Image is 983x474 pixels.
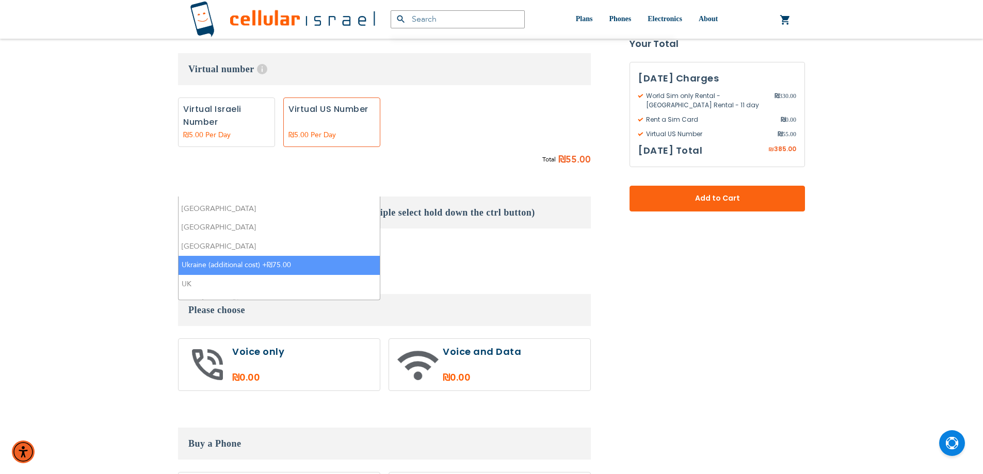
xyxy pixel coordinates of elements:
img: Cellular Israel Logo [190,1,375,38]
span: Rent a Sim Card [638,115,781,124]
span: Electronics [648,15,682,23]
span: ₪ [781,115,785,124]
h3: [DATE] Charges [638,71,796,86]
button: Add to Cart [630,186,805,211]
h3: [DATE] Total [638,143,702,158]
span: 55.00 [778,129,796,139]
span: About [699,15,718,23]
span: Add to Cart [664,193,771,204]
span: World Sim only Rental - [GEOGRAPHIC_DATA] Rental - 11 day [638,91,775,110]
span: Total [542,154,556,165]
span: Virtual US Number [638,129,778,139]
li: [GEOGRAPHIC_DATA] [179,237,380,256]
span: ₪ [558,152,566,168]
span: Phones [609,15,631,23]
li: United States +₪75.00 [179,293,380,313]
div: Accessibility Menu [12,440,35,463]
span: Buy a Phone [188,438,241,449]
span: 330.00 [775,91,796,110]
span: Help [257,64,267,74]
h3: Virtual number [178,53,591,85]
input: Search [391,10,525,28]
li: UK [179,275,380,294]
span: 385.00 [774,144,796,153]
li: [GEOGRAPHIC_DATA] [179,200,380,219]
span: Plans [576,15,593,23]
span: 55.00 [566,152,591,168]
li: Ukraine (additional cost) +₪75.00 [179,256,380,275]
h3: What country are you traveling to? (For multiple select hold down the ctrl button) [178,197,591,228]
span: ₪ [775,91,779,101]
strong: Your Total [630,36,805,52]
span: ₪ [768,145,774,154]
span: Please choose [188,305,245,315]
span: ₪ [778,129,782,139]
span: 0.00 [781,115,796,124]
li: [GEOGRAPHIC_DATA] [179,218,380,237]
